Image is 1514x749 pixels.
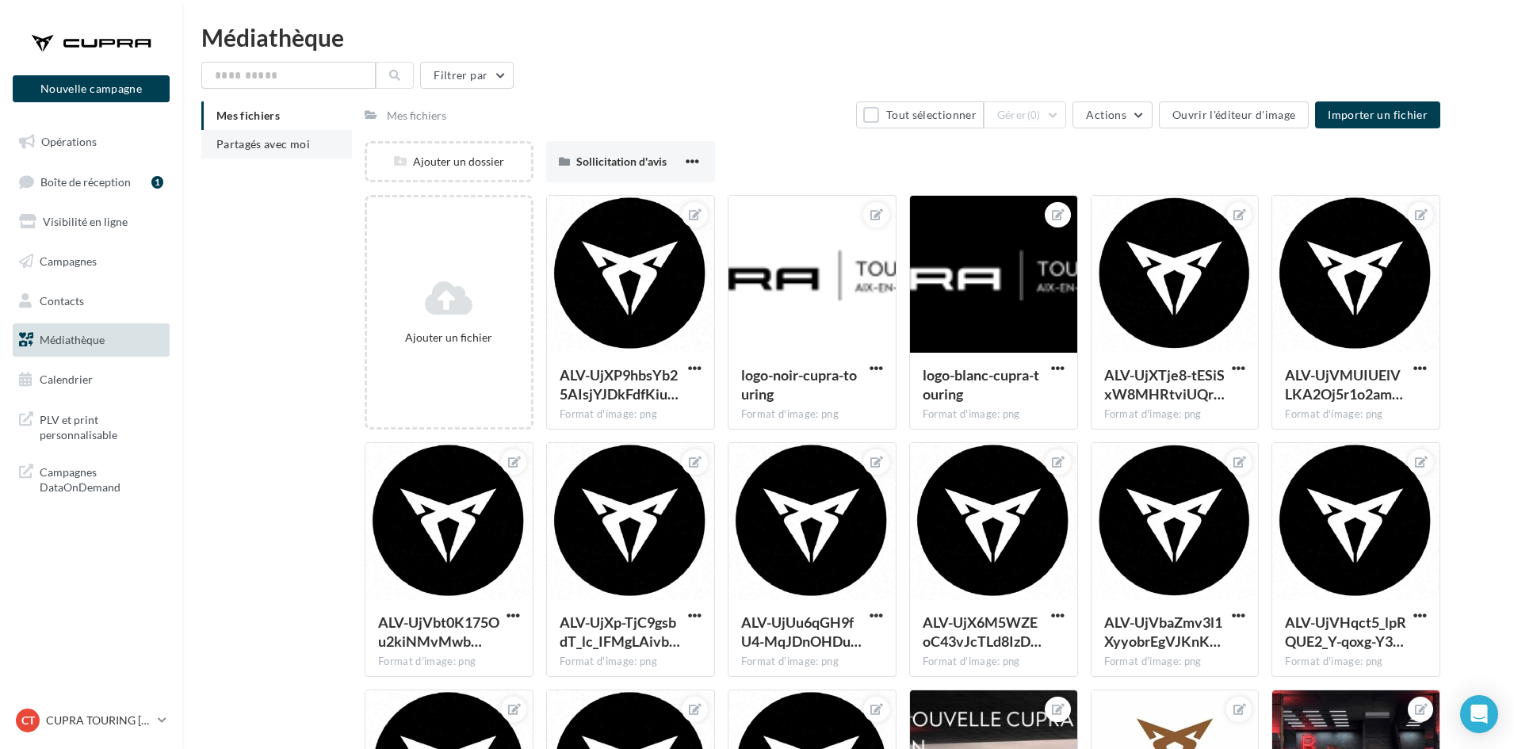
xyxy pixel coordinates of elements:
div: Médiathèque [201,25,1495,49]
div: Format d'image: png [1285,655,1427,669]
div: Format d'image: png [741,407,883,422]
span: CT [21,713,35,728]
span: ALV-UjXp-TjC9gsbdT_lc_IFMgLAivbZgghtvlk1hpMX0fRsbrFSqtm0 [560,613,680,650]
button: Importer un fichier [1315,101,1440,128]
div: Open Intercom Messenger [1460,695,1498,733]
a: Campagnes [10,245,173,278]
span: Médiathèque [40,333,105,346]
button: Ouvrir l'éditeur d'image [1159,101,1309,128]
span: Sollicitation d'avis [576,155,667,168]
div: Ajouter un fichier [373,330,525,346]
div: Format d'image: png [923,655,1065,669]
span: ALV-UjVbaZmv3l1XyyobrEgVJKnKTu7VW2NfIh0NvJKVq0HVWkGET5uf [1104,613,1222,650]
div: Format d'image: png [1285,407,1427,422]
span: ALV-UjX6M5WZEoC43vJcTLd8IzDugdwSijN2A7RBvuC7TphWYNrgrPQw [923,613,1042,650]
span: Opérations [41,135,97,148]
button: Filtrer par [420,62,514,89]
div: Format d'image: png [1104,655,1246,669]
span: Campagnes [40,254,97,268]
div: Ajouter un dossier [367,154,531,170]
a: Calendrier [10,363,173,396]
span: ALV-UjVbt0K175Ou2kiNMvMwb8sDBEcF0bryGu78C08Uy0lnue4Q5Q-- [378,613,499,650]
span: Mes fichiers [216,109,280,122]
div: Format d'image: png [1104,407,1246,422]
div: Format d'image: png [560,407,702,422]
button: Nouvelle campagne [13,75,170,102]
p: CUPRA TOURING [GEOGRAPHIC_DATA] [46,713,151,728]
a: Campagnes DataOnDemand [10,455,173,502]
a: Boîte de réception1 [10,165,173,199]
div: 1 [151,176,163,189]
span: Actions [1086,108,1126,121]
button: Gérer(0) [984,101,1067,128]
div: Mes fichiers [387,108,446,124]
span: ALV-UjXP9hbsYb25AIsjYJDkFdfKiuRu73v_VKEyBSEqYVpj5mlmJHSc [560,366,679,403]
a: PLV et print personnalisable [10,403,173,449]
a: Opérations [10,125,173,159]
span: ALV-UjVMUIUElVLKA2Oj5r1o2amvX3b0vcnk9U2A-KvtzB9i_vVw1CkS [1285,366,1403,403]
a: Contacts [10,285,173,318]
a: Visibilité en ligne [10,205,173,239]
a: CT CUPRA TOURING [GEOGRAPHIC_DATA] [13,705,170,736]
span: Partagés avec moi [216,137,310,151]
span: logo-noir-cupra-touring [741,366,857,403]
div: Format d'image: png [741,655,883,669]
button: Actions [1072,101,1152,128]
span: Importer un fichier [1328,108,1428,121]
span: Visibilité en ligne [43,215,128,228]
span: Campagnes DataOnDemand [40,461,163,495]
button: Tout sélectionner [856,101,983,128]
span: (0) [1027,109,1041,121]
div: Format d'image: png [378,655,520,669]
span: logo-blanc-cupra-touring [923,366,1039,403]
span: Contacts [40,293,84,307]
div: Format d'image: png [560,655,702,669]
span: ALV-UjVHqct5_lpRQUE2_Y-qoxg-Y3skzfWRUG7-MmEFoUdjdpfT8aRj [1285,613,1406,650]
a: Médiathèque [10,323,173,357]
div: Format d'image: png [923,407,1065,422]
span: PLV et print personnalisable [40,409,163,443]
span: Boîte de réception [40,174,131,188]
span: Calendrier [40,373,93,386]
span: ALV-UjXTje8-tESiSxW8MHRtviUQrc0cl3dyPjsI-84yhkUBRcy3taW0 [1104,366,1225,403]
span: ALV-UjUu6qGH9fU4-MqJDnOHDuVFLQLSAASlkAfbyqJZNq4V6W8Cq23- [741,613,862,650]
